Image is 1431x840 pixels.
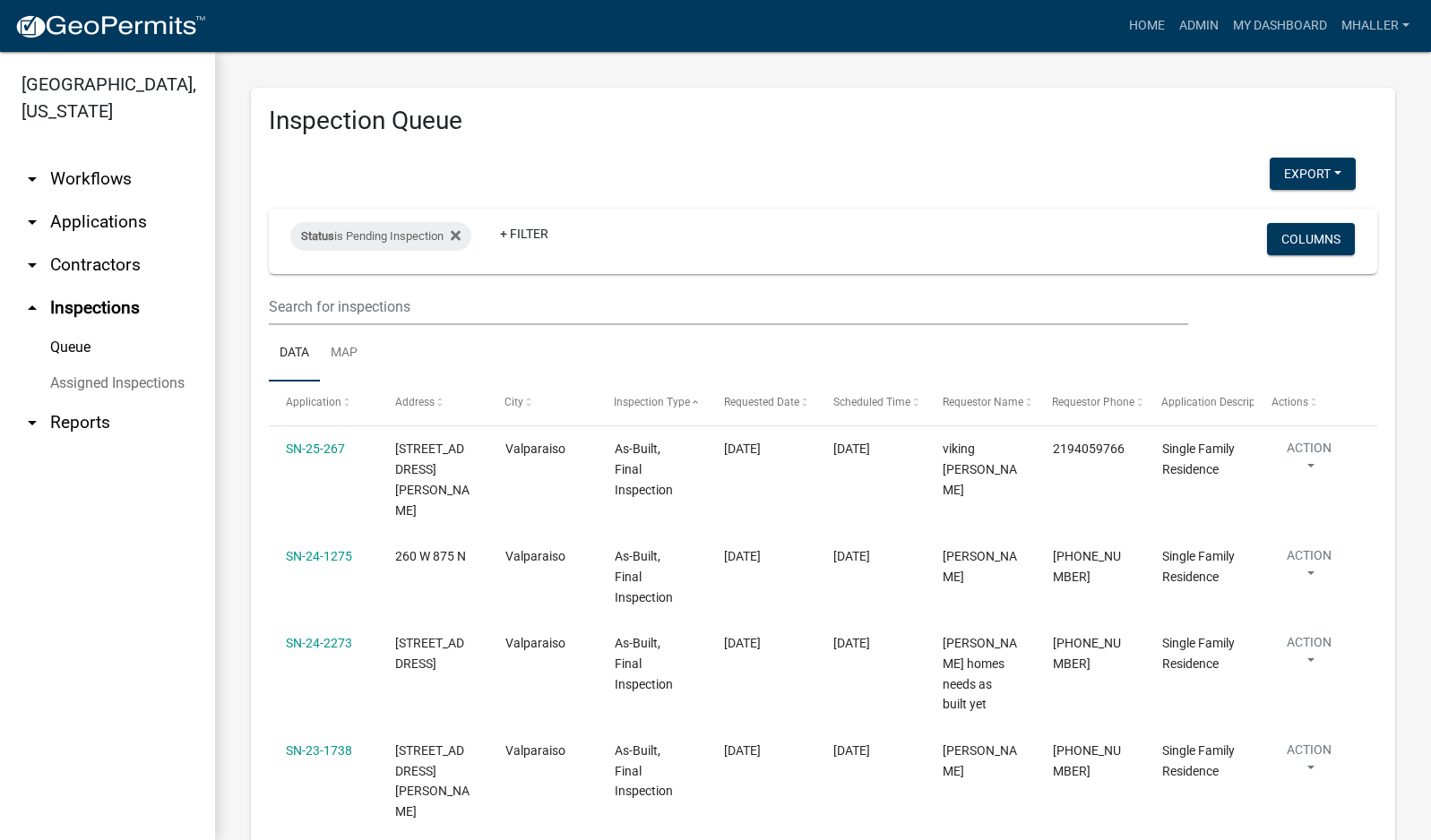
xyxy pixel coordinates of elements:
span: Application Description [1162,396,1275,408]
a: Home [1122,9,1172,43]
span: Inspection Type [615,396,691,408]
button: Action [1272,741,1347,785]
a: SN-24-2273 [286,636,352,650]
span: 219-746-2236 [1053,743,1121,778]
div: [DATE] [833,741,909,761]
span: Requested Date [724,396,799,408]
span: 260 W 875 N [395,549,466,563]
datatable-header-cell: Actions [1254,381,1364,424]
a: SN-24-1275 [286,549,352,563]
datatable-header-cell: Inspection Type [598,381,707,424]
datatable-header-cell: Address [378,381,487,424]
span: 2194059766 [1053,441,1125,456]
div: [DATE] [833,546,909,567]
div: is Pending Inspection [290,222,471,251]
span: As-Built, Final Inspection [615,441,673,497]
span: viking jim [943,441,1017,497]
div: [DATE] [833,439,909,459]
span: As-Built, Final Inspection [615,636,673,691]
span: Address [395,396,435,408]
datatable-header-cell: Scheduled Time [816,381,926,424]
span: 298 Holst Ln [395,441,470,517]
a: mhaller [1334,9,1417,43]
i: arrow_drop_down [22,412,43,433]
datatable-header-cell: Requested Date [707,381,816,424]
div: [DATE] [833,633,909,654]
span: 555-555-5555 [1053,636,1121,671]
span: Single Family Residence [1162,549,1235,584]
span: Application [286,396,341,408]
datatable-header-cell: Application [269,381,378,424]
datatable-header-cell: Requestor Name [926,381,1035,424]
datatable-header-cell: Requestor Phone [1035,381,1144,424]
span: Requestor Phone [1053,396,1135,408]
span: 163 Drake Dr [395,743,470,819]
span: 09/19/2025 [724,441,761,456]
span: As-Built, Final Inspection [615,549,673,604]
span: Scheduled Time [833,396,910,408]
span: 306 Apple Grove Ln [395,636,464,671]
i: arrow_drop_up [22,297,43,319]
span: Michael Haller [943,549,1017,584]
span: Status [301,229,334,243]
span: Requestor Name [943,396,1023,408]
button: Action [1272,546,1347,591]
button: Export [1270,158,1356,190]
a: Data [269,325,320,382]
datatable-header-cell: City [487,381,597,424]
a: + Filter [486,218,563,250]
i: arrow_drop_down [22,168,43,190]
span: Actions [1272,396,1308,408]
span: 219-405-3721 [1053,549,1121,584]
span: Havyn homes needs as built yet [943,636,1017,711]
span: Single Family Residence [1162,441,1235,476]
span: City [505,396,524,408]
span: Valparaiso [505,743,565,758]
span: 09/15/2025 [724,636,761,650]
span: Valparaiso [505,441,565,456]
datatable-header-cell: Application Description [1145,381,1254,424]
span: Valparaiso [505,636,565,650]
span: andrew [943,743,1017,778]
span: 09/10/2025 [724,743,761,758]
button: Action [1272,439,1347,484]
span: Single Family Residence [1162,636,1235,671]
i: arrow_drop_down [22,211,43,233]
a: Map [320,325,368,382]
span: 09/18/2025 [724,549,761,563]
button: Action [1272,633,1347,678]
input: Search for inspections [269,288,1188,325]
span: As-Built, Final Inspection [615,743,673,799]
a: My Dashboard [1226,9,1334,43]
i: arrow_drop_down [22,254,43,276]
button: Columns [1267,223,1355,255]
span: Valparaiso [505,549,565,563]
a: Admin [1172,9,1226,43]
a: SN-23-1738 [286,743,352,758]
a: SN-25-267 [286,441,345,456]
h3: Inspection Queue [269,106,1377,136]
span: Single Family Residence [1162,743,1235,778]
